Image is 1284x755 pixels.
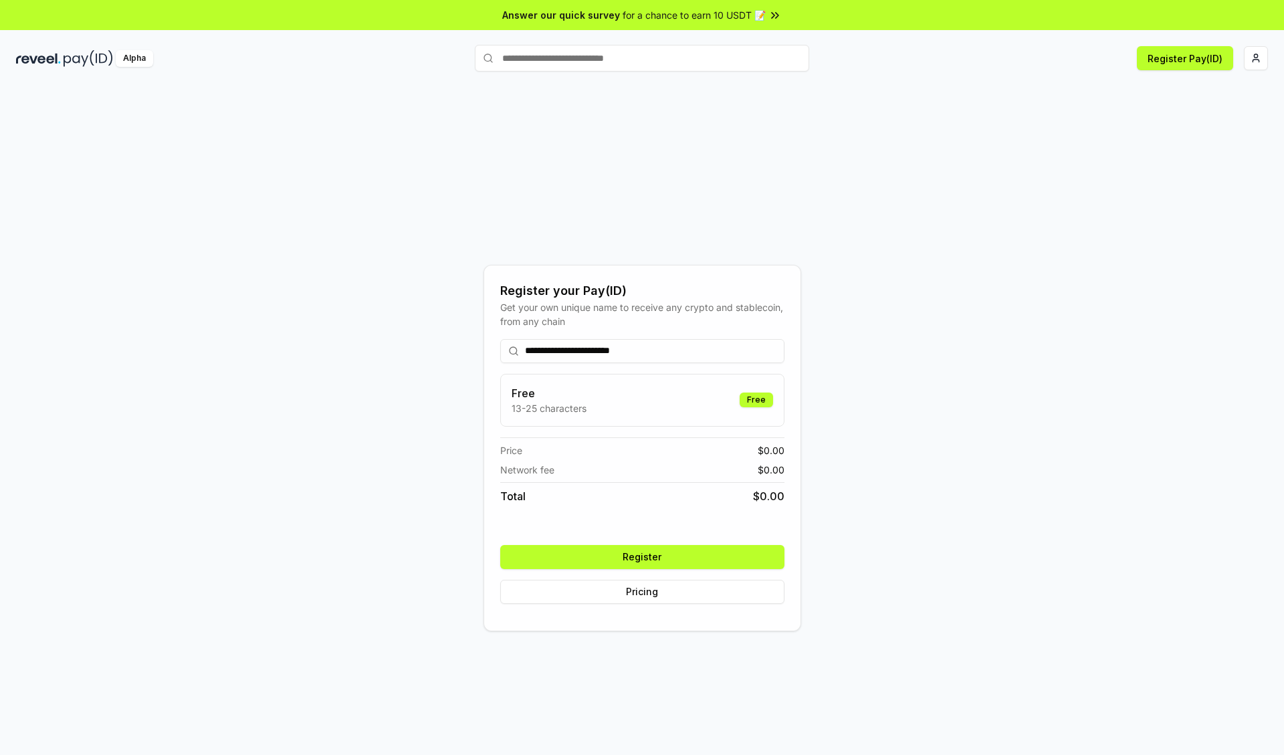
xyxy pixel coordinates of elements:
[500,580,784,604] button: Pricing
[740,393,773,407] div: Free
[758,443,784,457] span: $ 0.00
[512,385,586,401] h3: Free
[64,50,113,67] img: pay_id
[1137,46,1233,70] button: Register Pay(ID)
[500,463,554,477] span: Network fee
[500,488,526,504] span: Total
[116,50,153,67] div: Alpha
[500,443,522,457] span: Price
[623,8,766,22] span: for a chance to earn 10 USDT 📝
[502,8,620,22] span: Answer our quick survey
[512,401,586,415] p: 13-25 characters
[500,300,784,328] div: Get your own unique name to receive any crypto and stablecoin, from any chain
[500,282,784,300] div: Register your Pay(ID)
[758,463,784,477] span: $ 0.00
[500,545,784,569] button: Register
[16,50,61,67] img: reveel_dark
[753,488,784,504] span: $ 0.00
